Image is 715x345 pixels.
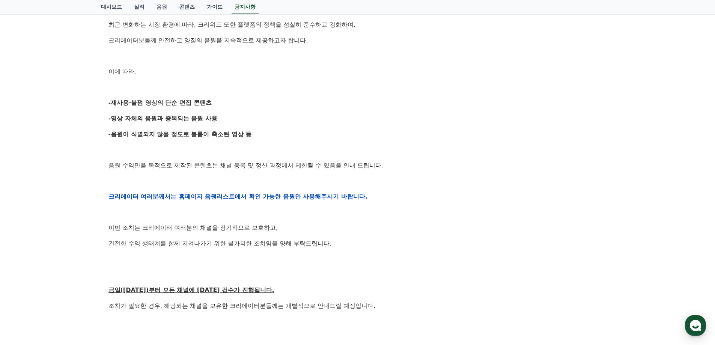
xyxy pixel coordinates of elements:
strong: -재사용·불펌 영상의 단순 편집 콘텐츠 [108,99,212,106]
p: 이에 따라, [108,67,607,77]
span: 설정 [116,249,125,255]
p: 건전한 수익 생태계를 함께 지켜나가기 위한 불가피한 조치임을 양해 부탁드립니다. [108,239,607,249]
a: 홈 [2,238,50,257]
p: 음원 수익만을 목적으로 제작된 콘텐츠는 채널 등록 및 정산 과정에서 제한될 수 있음을 안내 드립니다. [108,161,607,170]
a: 대화 [50,238,97,257]
u: 금일([DATE])부터 모든 채널에 [DATE] 검수가 진행됩니다. [108,286,274,294]
strong: -영상 자체의 음원과 중복되는 음원 사용 [108,115,218,122]
span: 홈 [24,249,28,255]
strong: 크리에이터 여러분께서는 홈페이지 음원리스트에서 확인 가능한 음원만 사용해주시기 바랍니다. [108,193,368,200]
a: 설정 [97,238,144,257]
p: 최근 변화하는 시장 환경에 따라, 크리워드 또한 플랫폼의 정책을 성실히 준수하고 강화하여, [108,20,607,30]
p: 이번 조치는 크리에이터 여러분의 채널을 장기적으로 보호하고, [108,223,607,233]
span: 대화 [69,250,78,256]
p: 크리에이터분들께 안전하고 양질의 음원을 지속적으로 제공하고자 합니다. [108,36,607,45]
p: 조치가 필요한 경우, 해당되는 채널을 보유한 크리에이터분들께는 개별적으로 안내드릴 예정입니다. [108,301,607,311]
strong: -음원이 식별되지 않을 정도로 볼륨이 축소된 영상 등 [108,131,252,138]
